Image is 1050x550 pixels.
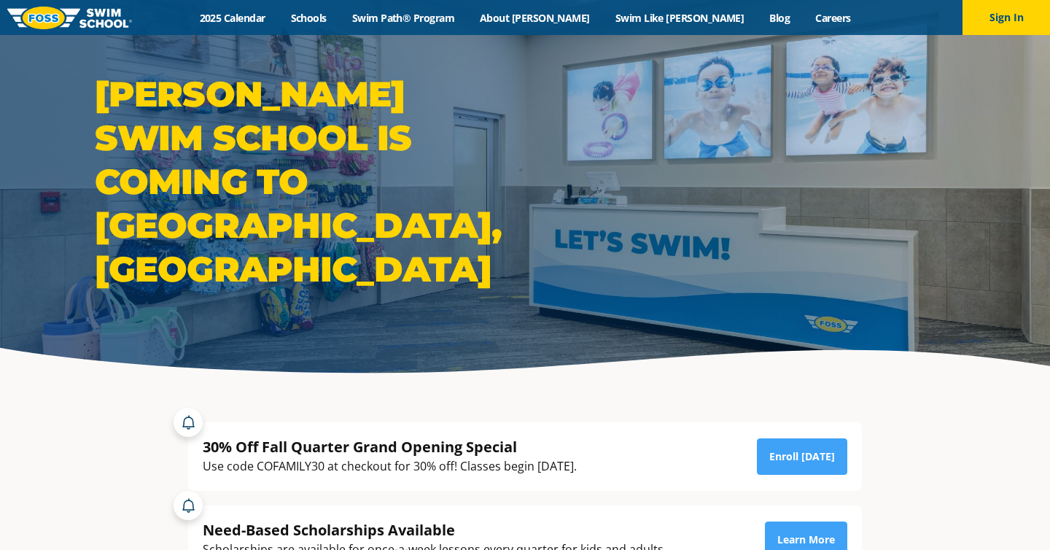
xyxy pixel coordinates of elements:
[602,11,757,25] a: Swim Like [PERSON_NAME]
[203,437,577,457] div: 30% Off Fall Quarter Grand Opening Special
[803,11,863,25] a: Careers
[203,520,666,540] div: Need-Based Scholarships Available
[203,457,577,476] div: Use code COFAMILY30 at checkout for 30% off! Classes begin [DATE].
[467,11,603,25] a: About [PERSON_NAME]
[95,72,518,291] h1: [PERSON_NAME] Swim School is coming to [GEOGRAPHIC_DATA], [GEOGRAPHIC_DATA]
[339,11,467,25] a: Swim Path® Program
[757,438,847,475] a: Enroll [DATE]
[187,11,278,25] a: 2025 Calendar
[7,7,132,29] img: FOSS Swim School Logo
[278,11,339,25] a: Schools
[757,11,803,25] a: Blog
